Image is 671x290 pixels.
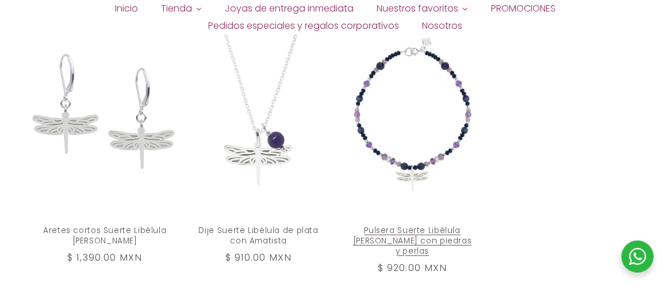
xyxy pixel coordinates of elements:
a: Pedidos especiales y regalos corporativos [197,17,411,35]
a: Aretes cortos Suerte Libélula [PERSON_NAME] [43,226,168,246]
span: Inicio [116,2,139,15]
a: Dije Suerte Libélula de plata con Amatista [196,226,321,246]
span: PROMOCIONES [492,2,556,15]
span: Pedidos especiales y regalos corporativos [209,20,400,32]
span: Tienda [162,2,193,15]
span: Nuestros favoritos [377,2,459,15]
span: Joyas de entrega inmediata [225,2,354,15]
a: Nosotros [411,17,474,35]
a: Pulsera Suerte Libélula [PERSON_NAME] con piedras y perlas [350,226,476,256]
span: Nosotros [423,20,463,32]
